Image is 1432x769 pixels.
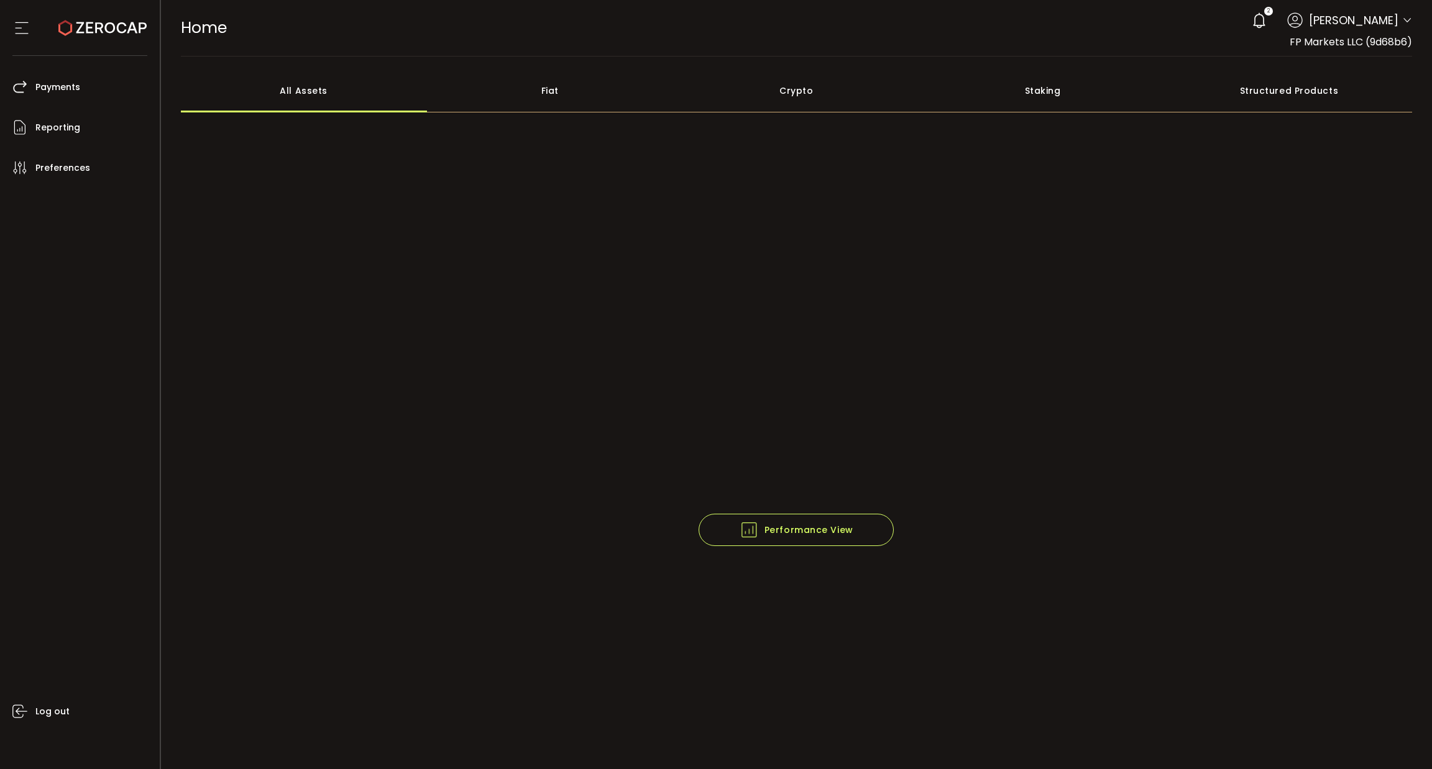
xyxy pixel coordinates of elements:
[740,521,853,539] span: Performance View
[35,119,80,137] span: Reporting
[181,17,227,39] span: Home
[699,514,894,546] button: Performance View
[35,78,80,96] span: Payments
[673,69,919,112] div: Crypto
[35,703,70,721] span: Log out
[919,69,1165,112] div: Staking
[181,69,427,112] div: All Assets
[1166,69,1412,112] div: Structured Products
[35,159,90,177] span: Preferences
[1267,7,1270,16] span: 2
[1290,35,1412,49] span: FP Markets LLC (9d68b6)
[427,69,673,112] div: Fiat
[1309,12,1398,29] span: [PERSON_NAME]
